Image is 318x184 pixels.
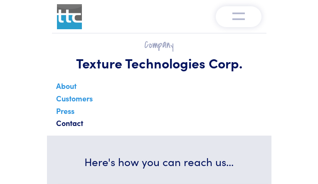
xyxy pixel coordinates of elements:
[54,79,78,97] a: About
[216,6,261,27] button: Toggle navigation
[54,91,94,110] a: Customers
[57,154,261,169] h3: Here's how you can reach us...
[57,38,261,51] h2: Company
[57,4,82,29] img: ttc_logo_1x1_v1.0.png
[232,10,245,20] img: menu-v1.0.png
[57,55,261,71] h1: Texture Technologies Corp.
[54,104,76,122] a: Press
[54,116,85,134] a: Contact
